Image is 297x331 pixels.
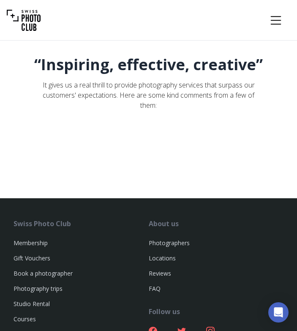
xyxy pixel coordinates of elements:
[149,306,284,317] div: Follow us
[149,284,161,293] a: FAQ
[149,239,190,247] a: Photographers
[14,269,73,277] a: Book a photographer
[262,6,290,35] button: Menu
[14,219,149,229] div: Swiss Photo Club
[14,239,48,247] a: Membership
[268,302,289,323] div: Open Intercom Messenger
[149,269,171,277] a: Reviews
[14,284,63,293] a: Photography trips
[14,315,36,323] a: Courses
[14,300,50,308] a: Studio Rental
[14,254,50,262] a: Gift Vouchers
[149,219,284,229] div: About us
[34,56,263,73] h1: “Inspiring, effective, creative”
[43,80,255,110] span: It gives us a real thrill to provide photography services that surpass our customers' expectation...
[149,254,176,262] a: Locations
[7,3,41,37] img: Swiss photo club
